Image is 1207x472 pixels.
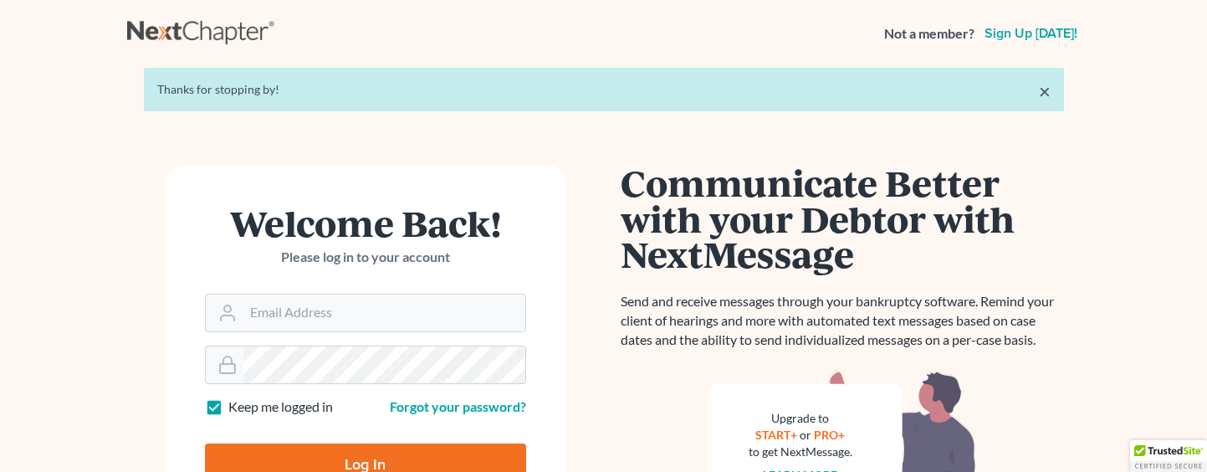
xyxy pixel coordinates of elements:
[621,292,1064,350] p: Send and receive messages through your bankruptcy software. Remind your client of hearings and mo...
[228,398,333,417] label: Keep me logged in
[884,24,974,44] strong: Not a member?
[1130,440,1207,472] div: TrustedSite Certified
[749,444,852,460] div: to get NextMessage.
[621,165,1064,272] h1: Communicate Better with your Debtor with NextMessage
[390,398,526,414] a: Forgot your password?
[981,27,1081,40] a: Sign up [DATE]!
[800,428,811,442] span: or
[1039,81,1051,101] a: ×
[749,410,852,427] div: Upgrade to
[205,205,526,241] h1: Welcome Back!
[755,428,797,442] a: START+
[157,81,1051,98] div: Thanks for stopping by!
[814,428,845,442] a: PRO+
[205,248,526,267] p: Please log in to your account
[243,295,525,331] input: Email Address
